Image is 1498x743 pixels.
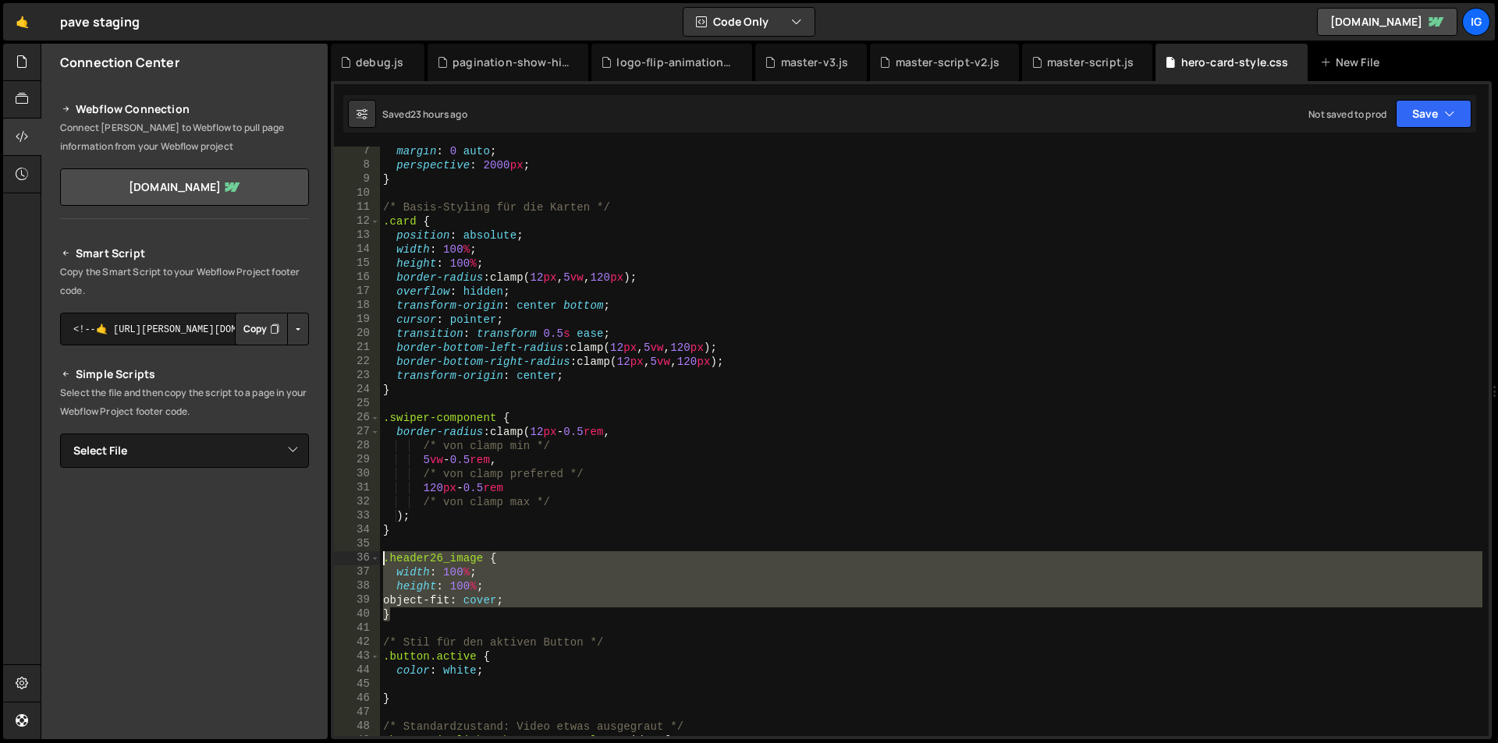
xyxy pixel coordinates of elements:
[334,158,380,172] div: 8
[60,119,309,156] p: Connect [PERSON_NAME] to Webflow to pull page information from your Webflow project
[382,108,467,121] div: Saved
[1462,8,1490,36] a: ig
[334,144,380,158] div: 7
[334,383,380,397] div: 24
[60,313,309,345] textarea: <!--🤙 [URL][PERSON_NAME][DOMAIN_NAME]> <script>document.addEventListener("DOMContentLoaded", func...
[334,663,380,678] div: 44
[60,12,140,31] div: pave staging
[334,692,380,706] div: 46
[334,607,380,621] div: 40
[334,509,380,523] div: 33
[1047,55,1134,70] div: master-script.js
[334,214,380,228] div: 12
[334,649,380,663] div: 43
[334,678,380,692] div: 45
[1320,55,1386,70] div: New File
[683,8,815,36] button: Code Only
[334,285,380,299] div: 17
[334,411,380,425] div: 26
[334,579,380,593] div: 38
[3,3,41,41] a: 🤙
[334,369,380,383] div: 23
[334,397,380,411] div: 25
[60,100,309,119] h2: Webflow Connection
[334,720,380,734] div: 48
[235,313,288,345] button: Copy
[334,271,380,285] div: 16
[334,355,380,369] div: 22
[334,593,380,607] div: 39
[1317,8,1457,36] a: [DOMAIN_NAME]
[1396,100,1471,128] button: Save
[334,186,380,200] div: 10
[235,313,309,345] div: Button group with nested dropdown
[60,54,179,71] h2: Connection Center
[334,313,380,327] div: 19
[60,168,309,206] a: [DOMAIN_NAME]
[334,242,380,257] div: 14
[334,200,380,214] div: 11
[334,453,380,467] div: 29
[356,55,403,70] div: debug.js
[334,439,380,453] div: 28
[334,495,380,509] div: 32
[60,494,311,634] iframe: YouTube video player
[410,108,467,121] div: 23 hours ago
[60,263,309,300] p: Copy the Smart Script to your Webflow Project footer code.
[60,384,309,421] p: Select the file and then copy the script to a page in your Webflow Project footer code.
[334,706,380,720] div: 47
[60,244,309,263] h2: Smart Script
[334,341,380,355] div: 21
[334,551,380,565] div: 36
[334,228,380,242] div: 13
[334,635,380,649] div: 42
[334,327,380,341] div: 20
[1181,55,1289,70] div: hero-card-style.css
[334,537,380,551] div: 35
[453,55,570,70] div: pagination-show-hide.js
[60,365,309,384] h2: Simple Scripts
[334,425,380,439] div: 27
[334,467,380,481] div: 30
[334,481,380,495] div: 31
[334,172,380,186] div: 9
[334,257,380,271] div: 15
[781,55,849,70] div: master-v3.js
[334,299,380,313] div: 18
[334,523,380,537] div: 34
[334,565,380,579] div: 37
[616,55,733,70] div: logo-flip-animation.js
[896,55,1000,70] div: master-script-v2.js
[1308,108,1386,121] div: Not saved to prod
[334,621,380,635] div: 41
